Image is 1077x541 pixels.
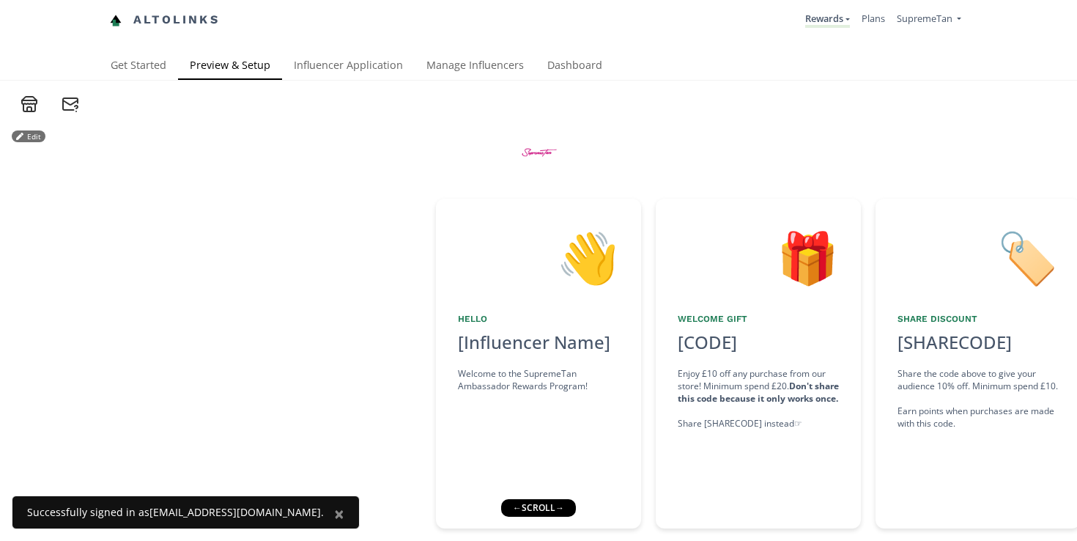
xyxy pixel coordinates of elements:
a: SupremeTan [897,12,961,29]
div: Enjoy £10 off any purchase from our store! Minimum spend £20. Share [SHARECODE] instead ☞ [678,367,839,430]
div: Share the code above to give your audience 10% off. Minimum spend £10. Earn points when purchases... [897,367,1059,430]
button: Close [319,496,359,531]
img: BtZWWMaMEGZe [511,125,566,180]
a: Rewards [805,12,850,28]
div: [SHARECODE] [897,330,1012,355]
a: Influencer Application [282,52,415,81]
button: Edit [12,130,45,142]
a: Dashboard [536,52,614,81]
strong: Don't share this code because it only works once. [678,380,839,405]
div: Hello [458,313,619,325]
div: Share Discount [897,313,1059,325]
span: SupremeTan [897,12,952,25]
div: 🎁 [678,221,839,295]
img: favicon-32x32.png [110,15,122,26]
div: ← scroll → [501,499,576,517]
div: 👋 [458,221,619,295]
iframe: chat widget [15,15,62,59]
div: [Influencer Name] [458,330,619,355]
a: Plans [862,12,885,25]
div: Successfully signed in as [EMAIL_ADDRESS][DOMAIN_NAME] . [27,505,324,520]
a: Manage Influencers [415,52,536,81]
div: [CODE] [669,330,746,355]
span: × [334,501,344,526]
div: Welcome Gift [678,313,839,325]
div: Welcome to the SupremeTan Ambassador Rewards Program! [458,367,619,392]
div: 🏷️ [897,221,1059,295]
a: Preview & Setup [178,52,282,81]
a: Altolinks [110,8,220,32]
a: Get Started [99,52,178,81]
